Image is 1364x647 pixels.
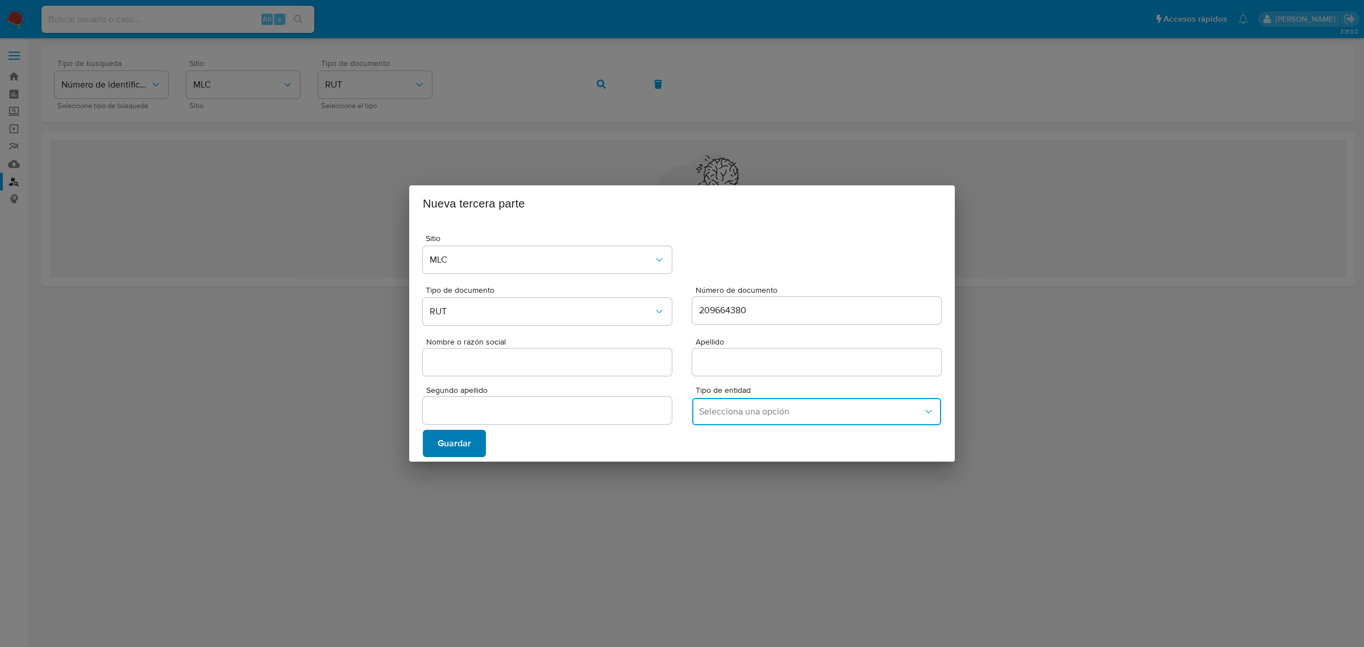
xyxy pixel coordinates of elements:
button: site_id [423,246,672,273]
span: Apellido [696,338,945,346]
span: Tipo de documento [426,286,675,294]
button: entity_type [692,398,941,425]
h2: Nueva tercera parte [423,194,941,213]
span: MLC [430,254,654,266]
button: doc_type [423,298,672,325]
span: RUT [430,306,654,317]
button: Guardar [423,430,486,457]
span: Selecciona una opción [699,406,923,417]
span: Segundo apellido [426,386,675,395]
span: Sitio [426,234,675,242]
span: Nombre o razón social [426,338,675,346]
span: Número de documento [696,286,945,295]
span: Tipo de entidad [696,386,945,394]
span: Guardar [438,431,471,456]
